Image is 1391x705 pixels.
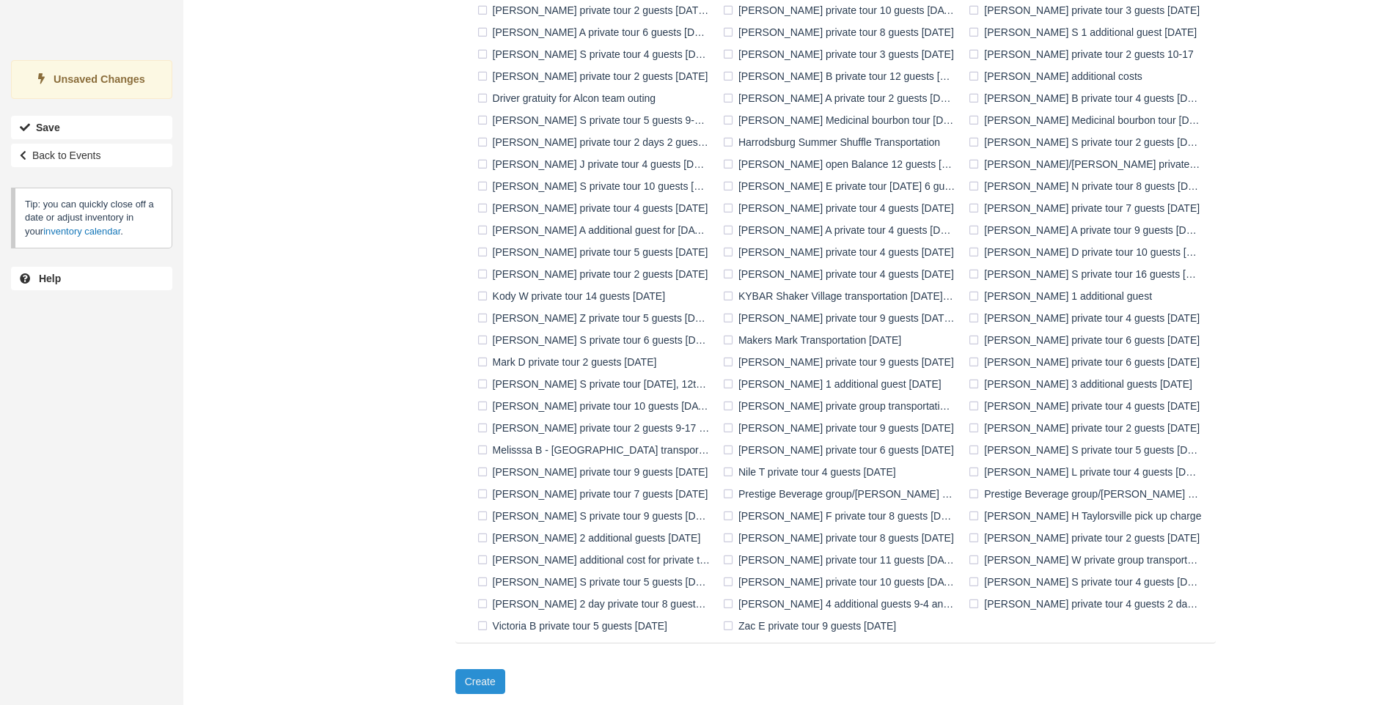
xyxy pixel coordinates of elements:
[719,509,965,521] span: Rebekah F private tour 8 guests 10-18-25
[965,461,1211,483] label: [PERSON_NAME] L private tour 4 guests [DATE]
[474,241,718,263] label: [PERSON_NAME] private tour 5 guests [DATE]
[965,153,1211,175] label: [PERSON_NAME]/[PERSON_NAME] private tour 8 guests 10-14 and 10-15
[965,553,1211,565] span: Sam W private group transportation 7-9-2025
[965,246,1211,257] span: Katie D private tour 10 guests 7-18-2025
[965,21,1206,43] label: [PERSON_NAME] S 1 additional guest [DATE]
[474,465,718,477] span: Nick K private tour 9 guests 8-8-2025
[965,180,1211,191] span: Jill N private tour 8 guests 8-6-2025
[719,109,965,131] label: [PERSON_NAME] Medicinal bourbon tour [DATE]
[719,505,965,527] label: [PERSON_NAME] F private tour 8 guests [DATE]
[474,21,719,43] label: [PERSON_NAME] A private tour 6 guests [DATE]
[965,87,1211,109] label: [PERSON_NAME] B private tour 4 guests [DATE]
[719,197,964,219] label: [PERSON_NAME] private tour 4 guests [DATE]
[719,549,965,571] label: [PERSON_NAME] private tour 11 guests [DATE]
[965,417,1209,439] label: [PERSON_NAME] private tour 2 guests [DATE]
[719,289,965,301] span: KYBAR Shaker Village transportation 7-24-2025 balance
[474,109,719,131] label: [PERSON_NAME] S private tour 5 guests 9-26 and 9-27
[474,180,719,191] span: Jessica S private tour 10 guests 9-25-2025
[474,267,718,279] span: Katrina H private tour 2 guests 10-6-2025
[474,48,719,59] span: Cyndi S private tour 4 guests 7-25-2025
[719,92,965,103] span: Erin A private tour 2 guests 8-3-2025
[965,289,1161,301] span: Kyle Z 1 additional guest
[965,439,1211,461] label: [PERSON_NAME] S private tour 5 guests [DATE]
[43,226,120,237] a: inventory calendar
[965,487,1211,499] span: Prestige Beverage group/Dixon D tranportation 7-24-25 additional cost
[474,43,719,65] label: [PERSON_NAME] S private tour 4 guests [DATE]
[719,483,965,505] label: Prestige Beverage group/[PERSON_NAME] D tranportation [DATE]
[474,333,719,345] span: Linda S private tour 6 guests 5-30-2025
[474,4,719,15] span: Chris B private tour 2 guests 8-20 and 8-21-2025
[965,48,1203,59] span: David C private tour 2 guests 10-17
[719,373,951,395] label: [PERSON_NAME] 1 additional guest [DATE]
[719,615,906,637] label: Zac E private tour 9 guests [DATE]
[474,153,719,175] label: [PERSON_NAME] J private tour 4 guests [DATE]
[965,399,1209,411] span: Mary G private tour 4 guests 9-6-2025
[474,70,718,81] span: David Z private tour 2 guests 8-20-2025
[965,593,1211,615] label: [PERSON_NAME] private tour 4 guests 2 days [DATE] and [DATE]
[474,575,719,587] span: Scott S private tour 5 guests 9-13-2025
[719,114,965,125] span: Gregs Medicinal bourbon tour 8-21-2025
[965,421,1209,433] span: Melanie R private tour 2 guests 9-19-2025
[965,333,1209,345] span: Mark C private tour 6 guests 5-31-2025
[965,92,1211,103] span: Forrest B private tour 4 guests 9-5-2025
[719,619,906,631] span: Zac E private tour 9 guests 10-10-2025
[965,263,1211,285] label: [PERSON_NAME] S private tour 16 guests [DATE]
[474,114,719,125] span: Garrett S private tour 5 guests 9-26 and 9-27
[719,487,965,499] span: Prestige Beverage group/Dixon D tranportation 7-24-25
[719,439,964,461] label: [PERSON_NAME] private tour 6 guests [DATE]
[474,549,719,571] label: [PERSON_NAME] additional cost for private tour
[474,571,719,593] label: [PERSON_NAME] S private tour 5 guests [DATE]
[965,197,1209,219] label: [PERSON_NAME] private tour 7 guests [DATE]
[719,443,964,455] span: Michael G private tour 6 guests 9-6-2025
[719,527,964,549] label: [PERSON_NAME] private tour 8 guests [DATE]
[719,180,965,191] span: Jessie E private tour 7-28-25 6 guests (1 child)
[965,175,1211,197] label: [PERSON_NAME] N private tour 8 guests [DATE]
[474,417,719,439] label: [PERSON_NAME] private tour 2 guests 9-17 and 9-18
[719,377,951,389] span: Maryann M 1 additional guest 6-13-2025
[54,73,145,85] strong: Unsaved Changes
[474,483,718,505] label: [PERSON_NAME] private tour 7 guests [DATE]
[965,307,1209,329] label: [PERSON_NAME] private tour 4 guests [DATE]
[965,4,1209,15] span: Chris G private tour 3 guests 8-6-2025
[965,597,1211,609] span: Terry H private tour 4 guests 2 days 9-4-2025 and 9-5-2025
[39,273,61,284] b: Help
[719,43,964,65] label: [PERSON_NAME] private tour 3 guests [DATE]
[474,399,719,411] span: Maryann M private tour 10 guests 6-13-2025
[965,131,1211,153] label: [PERSON_NAME] S private tour 2 guests [DATE]
[965,202,1209,213] span: Jordi C private tour 7 guests 8-30-2025
[719,575,965,587] span: Shawn R private tour 10 guests 5-31-2025
[719,355,964,367] span: Mark L private tour 9 guests 9-12-2025
[719,241,964,263] label: [PERSON_NAME] private tour 4 guests [DATE]
[719,311,965,323] span: Larry M private tour 9 guests 9-23-25 and 9-24-25
[474,197,718,219] label: [PERSON_NAME] private tour 4 guests [DATE]
[474,202,718,213] span: Jimmy M private tour 4 guests 9-13-2025
[474,329,719,351] label: [PERSON_NAME] S private tour 6 guests [DATE]
[474,377,719,389] span: Mark S private tour October 11th, 12th and 13th. 4 guests
[965,219,1211,241] label: [PERSON_NAME] A private tour 9 guests [DATE]
[965,26,1206,37] span: Cyndi S 1 additional guest 7-25-25
[965,373,1202,395] label: [PERSON_NAME] 3 additional guests [DATE]
[965,377,1202,389] span: Maryann M 3 additional guests 6-13-2025
[965,241,1211,263] label: [PERSON_NAME] D private tour 10 guests [DATE]
[965,136,1211,147] span: Jana S private tour 2 guests 10-23-2025
[719,246,964,257] span: Kate B private tour 4 guests 7-27-2025
[719,597,965,609] span: Terry H 4 additional guests 9-4 and 9-5
[719,351,964,373] label: [PERSON_NAME] private tour 9 guests [DATE]
[11,188,172,248] p: Tip: you can quickly close off a date or adjust inventory in your .
[719,48,964,59] span: Daniel P private tour 3 guests 10-23-2025
[474,593,719,615] label: [PERSON_NAME] 2 day private tour 8 guests [DATE] and [DATE]
[474,289,675,301] span: Kody W private tour 14 guests 6-21-2025
[474,531,711,543] span: Robert L 2 additional guests 5-30-2025
[719,131,950,153] label: Harrodsburg Summer Shuffle Transportation
[11,144,172,167] a: Back to Events
[474,509,719,521] span: Rachael S private tour 9 guests 6-14-2025
[965,224,1211,235] span: Josh A private tour 9 guests 9-27-2025
[965,527,1209,549] label: [PERSON_NAME] private tour 2 guests [DATE]
[36,122,60,133] b: Save
[474,136,719,147] span: Harold M private tour 2 days 2 guests 10-8 and 10-9
[719,26,964,37] span: Corey G private tour 8 guests 6-21-2025
[965,329,1209,351] label: [PERSON_NAME] private tour 6 guests [DATE]
[474,263,718,285] label: [PERSON_NAME] private tour 2 guests [DATE]
[965,65,1151,87] label: [PERSON_NAME] additional costs
[719,175,965,197] label: [PERSON_NAME] E private tour [DATE] 6 guests (1 child)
